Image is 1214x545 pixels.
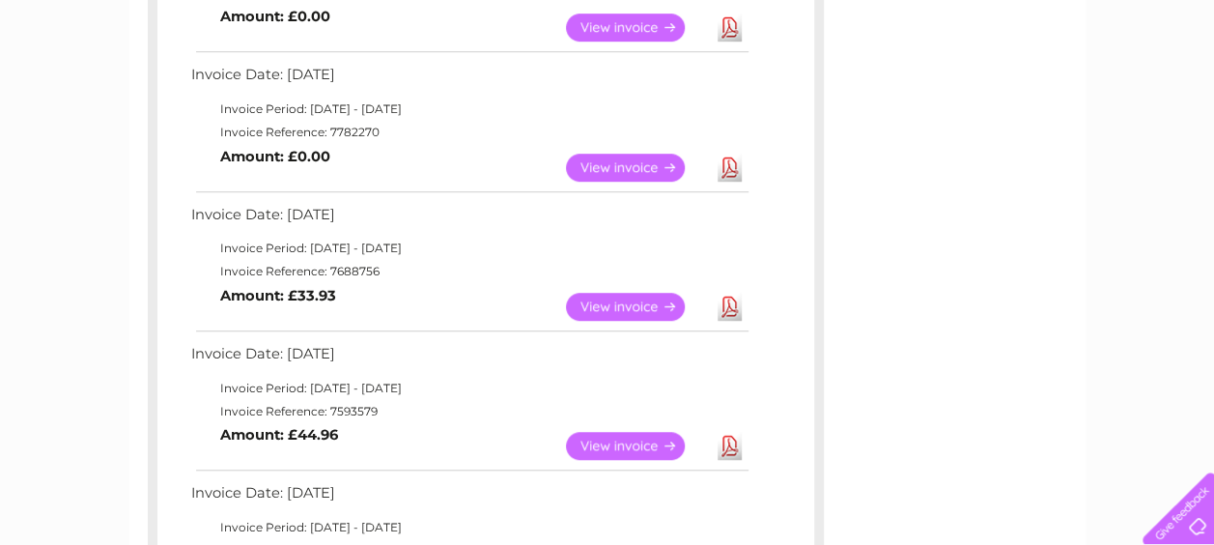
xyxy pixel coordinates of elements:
[718,293,742,321] a: Download
[220,287,336,304] b: Amount: £33.93
[976,82,1034,97] a: Telecoms
[220,426,338,444] b: Amount: £44.96
[1046,82,1074,97] a: Blog
[186,202,751,238] td: Invoice Date: [DATE]
[186,121,751,144] td: Invoice Reference: 7782270
[874,82,911,97] a: Water
[152,11,1064,94] div: Clear Business is a trading name of Verastar Limited (registered in [GEOGRAPHIC_DATA] No. 3667643...
[1150,82,1196,97] a: Log out
[566,293,708,321] a: View
[718,154,742,182] a: Download
[186,341,751,377] td: Invoice Date: [DATE]
[718,14,742,42] a: Download
[186,480,751,516] td: Invoice Date: [DATE]
[220,8,330,25] b: Amount: £0.00
[718,432,742,460] a: Download
[186,260,751,283] td: Invoice Reference: 7688756
[186,62,751,98] td: Invoice Date: [DATE]
[922,82,965,97] a: Energy
[566,432,708,460] a: View
[566,154,708,182] a: View
[186,98,751,121] td: Invoice Period: [DATE] - [DATE]
[186,516,751,539] td: Invoice Period: [DATE] - [DATE]
[186,400,751,423] td: Invoice Reference: 7593579
[186,377,751,400] td: Invoice Period: [DATE] - [DATE]
[42,50,141,109] img: logo.png
[220,148,330,165] b: Amount: £0.00
[186,237,751,260] td: Invoice Period: [DATE] - [DATE]
[566,14,708,42] a: View
[1086,82,1133,97] a: Contact
[850,10,983,34] a: 0333 014 3131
